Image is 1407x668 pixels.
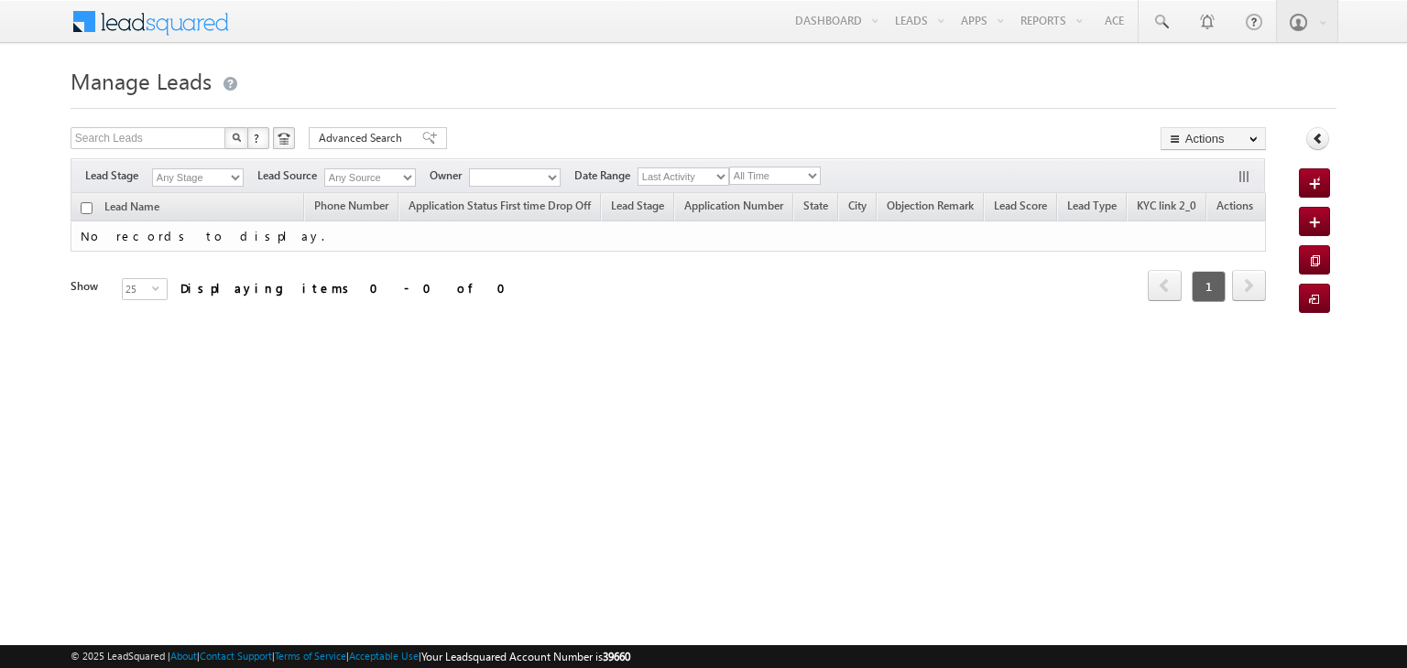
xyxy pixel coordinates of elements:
[1128,196,1205,220] a: KYC link 2_0
[1067,199,1117,212] span: Lead Type
[1161,127,1266,150] button: Actions
[409,199,591,212] span: Application Status First time Drop Off
[684,199,783,212] span: Application Number
[1207,196,1262,220] span: Actions
[81,202,93,214] input: Check all records
[430,167,469,184] span: Owner
[200,650,272,662] a: Contact Support
[1192,271,1226,302] span: 1
[71,648,630,665] span: © 2025 LeadSquared | | | | |
[887,199,974,212] span: Objection Remark
[95,197,169,221] a: Lead Name
[319,130,408,146] span: Advanced Search
[232,133,241,142] img: Search
[994,199,1047,212] span: Lead Score
[85,167,152,184] span: Lead Stage
[399,196,600,220] a: Application Status First time Drop Off
[1148,272,1182,301] a: prev
[152,284,167,292] span: select
[602,196,673,220] a: Lead Stage
[180,277,517,298] div: Displaying items 0 - 0 of 0
[574,167,638,184] span: Date Range
[71,221,1266,252] td: No records to display.
[305,196,398,220] a: Phone Number
[794,196,837,220] a: State
[257,167,324,184] span: Lead Source
[803,199,828,212] span: State
[314,199,388,212] span: Phone Number
[839,196,876,220] a: City
[603,650,630,663] span: 39660
[254,130,262,145] span: ?
[848,199,867,212] span: City
[71,66,212,95] span: Manage Leads
[71,278,107,295] div: Show
[275,650,346,662] a: Terms of Service
[1137,199,1196,212] span: KYC link 2_0
[1232,270,1266,301] span: next
[247,127,269,149] button: ?
[349,650,419,662] a: Acceptable Use
[1232,272,1266,301] a: next
[1148,270,1182,301] span: prev
[170,650,197,662] a: About
[421,650,630,663] span: Your Leadsquared Account Number is
[1058,196,1126,220] a: Lead Type
[675,196,792,220] a: Application Number
[878,196,983,220] a: Objection Remark
[611,199,664,212] span: Lead Stage
[123,279,152,299] span: 25
[985,196,1056,220] a: Lead Score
